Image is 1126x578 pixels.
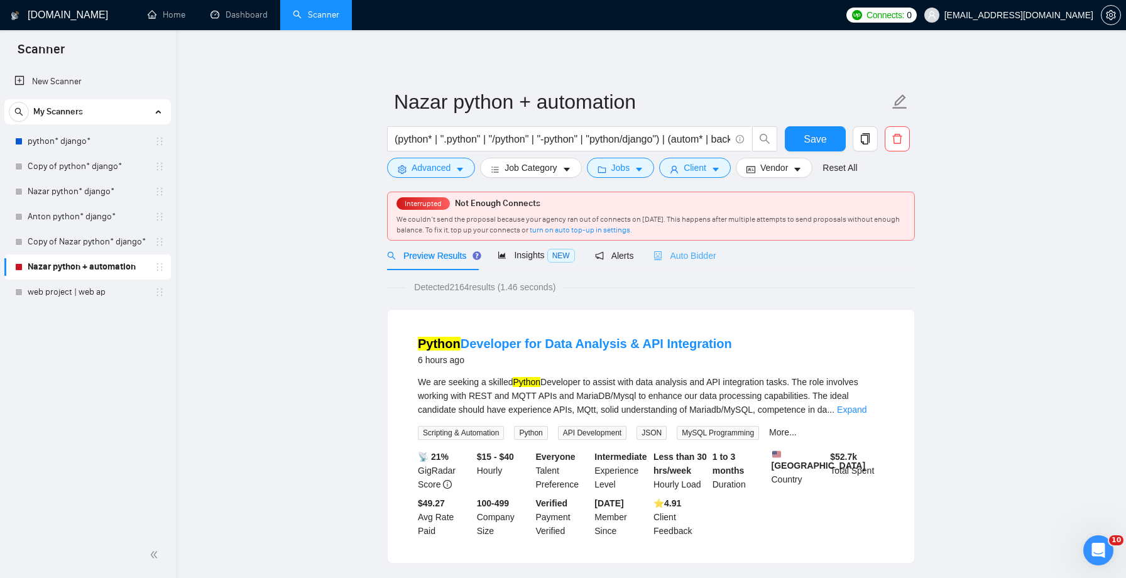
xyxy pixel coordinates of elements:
span: Job Category [505,161,557,175]
span: setting [398,165,407,174]
a: setting [1101,10,1121,20]
span: notification [595,251,604,260]
span: holder [155,237,165,247]
b: 1 to 3 months [713,452,745,476]
span: Preview Results [387,251,478,261]
button: userClientcaret-down [659,158,731,178]
a: Reset All [823,161,857,175]
span: bars [491,165,500,174]
span: caret-down [456,165,464,174]
span: search [753,133,777,144]
button: folderJobscaret-down [587,158,655,178]
span: holder [155,161,165,172]
b: [DATE] [594,498,623,508]
a: homeHome [148,9,185,20]
img: logo [11,6,19,26]
span: holder [155,287,165,297]
span: Connects: [866,8,904,22]
span: area-chart [498,251,506,259]
button: search [9,102,29,122]
div: Payment Verified [533,496,593,538]
b: $15 - $40 [477,452,514,462]
a: web project | web ap [28,280,147,305]
div: Total Spent [828,450,887,491]
span: Jobs [611,161,630,175]
span: idcard [746,165,755,174]
b: 📡 21% [418,452,449,462]
a: Anton python* django* [28,204,147,229]
div: Company Size [474,496,533,538]
button: settingAdvancedcaret-down [387,158,475,178]
span: holder [155,136,165,146]
b: 100-499 [477,498,509,508]
a: python* django* [28,129,147,154]
span: search [387,251,396,260]
div: Hourly Load [651,450,710,491]
a: Expand [837,405,866,415]
mark: Python [418,337,461,351]
span: holder [155,212,165,222]
span: robot [653,251,662,260]
span: user [670,165,679,174]
a: dashboardDashboard [210,9,268,20]
mark: Python [513,377,540,387]
div: Country [769,450,828,491]
div: Member Since [592,496,651,538]
button: idcardVendorcaret-down [736,158,812,178]
b: Verified [536,498,568,508]
div: GigRadar Score [415,450,474,491]
div: 6 hours ago [418,352,732,368]
span: setting [1101,10,1120,20]
li: New Scanner [4,69,171,94]
b: Less than 30 hrs/week [653,452,707,476]
span: copy [853,133,877,144]
span: Interrupted [401,199,445,208]
span: Python [514,426,547,440]
a: Nazar python* django* [28,179,147,204]
input: Scanner name... [394,86,889,117]
span: delete [885,133,909,144]
span: ... [827,405,834,415]
span: Scanner [8,40,75,67]
span: Scripting & Automation [418,426,504,440]
li: My Scanners [4,99,171,305]
span: Vendor [760,161,788,175]
span: NEW [547,249,575,263]
button: delete [885,126,910,151]
span: My Scanners [33,99,83,124]
div: Hourly [474,450,533,491]
a: searchScanner [293,9,339,20]
button: search [752,126,777,151]
a: New Scanner [14,69,161,94]
a: More... [769,427,797,437]
input: Search Freelance Jobs... [395,131,730,147]
span: 10 [1109,535,1123,545]
span: Client [684,161,706,175]
div: We are seeking a skilled Developer to assist with data analysis and API integration tasks. The ro... [418,375,884,417]
span: JSON [637,426,667,440]
span: caret-down [711,165,720,174]
button: setting [1101,5,1121,25]
b: ⭐️ 4.91 [653,498,681,508]
span: info-circle [443,480,452,489]
div: Experience Level [592,450,651,491]
b: [GEOGRAPHIC_DATA] [772,450,866,471]
div: Avg Rate Paid [415,496,474,538]
button: Save [785,126,846,151]
img: upwork-logo.png [852,10,862,20]
iframe: Intercom live chat [1083,535,1113,565]
button: copy [853,126,878,151]
b: $ 52.7k [830,452,857,462]
a: PythonDeveloper for Data Analysis & API Integration [418,337,732,351]
div: Tooltip anchor [471,250,483,261]
span: Alerts [595,251,634,261]
span: holder [155,262,165,272]
span: folder [598,165,606,174]
span: We couldn’t send the proposal because your agency ran out of connects on [DATE]. This happens aft... [396,215,900,234]
span: edit [892,94,908,110]
span: Save [804,131,826,147]
button: barsJob Categorycaret-down [480,158,581,178]
b: $49.27 [418,498,445,508]
span: MySQL Programming [677,426,759,440]
img: 🇺🇸 [772,450,781,459]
